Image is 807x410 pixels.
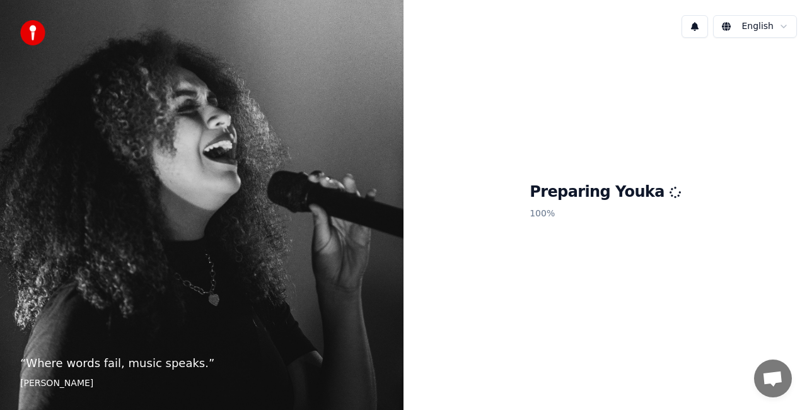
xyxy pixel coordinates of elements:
[20,354,383,372] p: “ Where words fail, music speaks. ”
[530,202,681,225] p: 100 %
[530,182,681,202] h1: Preparing Youka
[20,377,383,390] footer: [PERSON_NAME]
[754,360,792,397] a: Open chat
[20,20,45,45] img: youka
